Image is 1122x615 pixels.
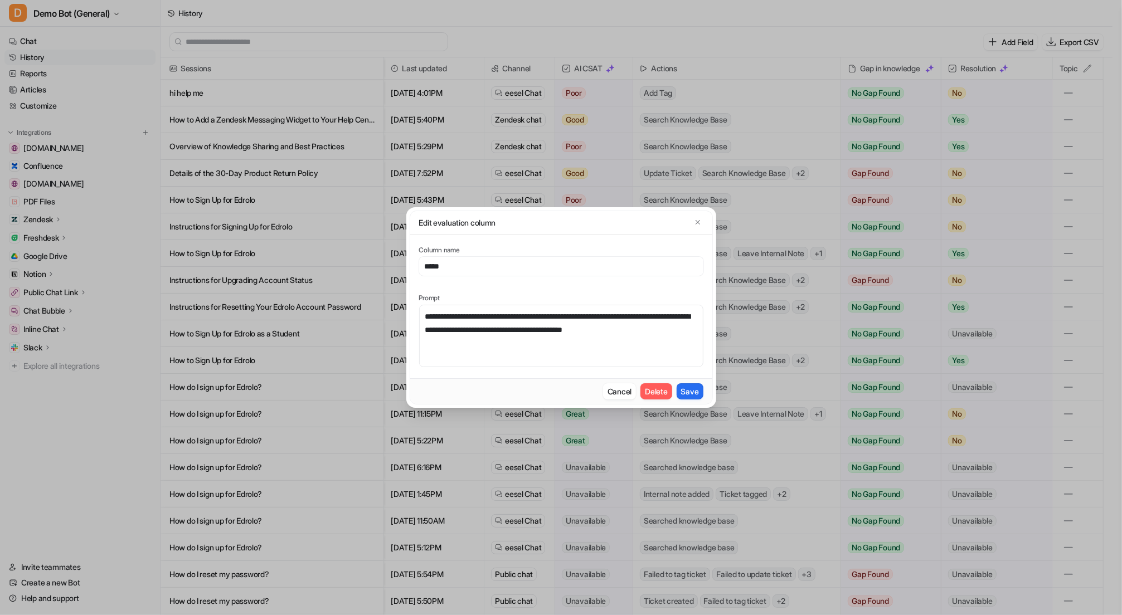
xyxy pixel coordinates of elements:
[419,294,703,302] label: Prompt
[419,246,703,255] label: Column name
[603,383,636,399] button: Cancel
[419,217,496,228] p: Edit evaluation column
[640,383,672,399] button: Delete
[677,383,703,399] button: Save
